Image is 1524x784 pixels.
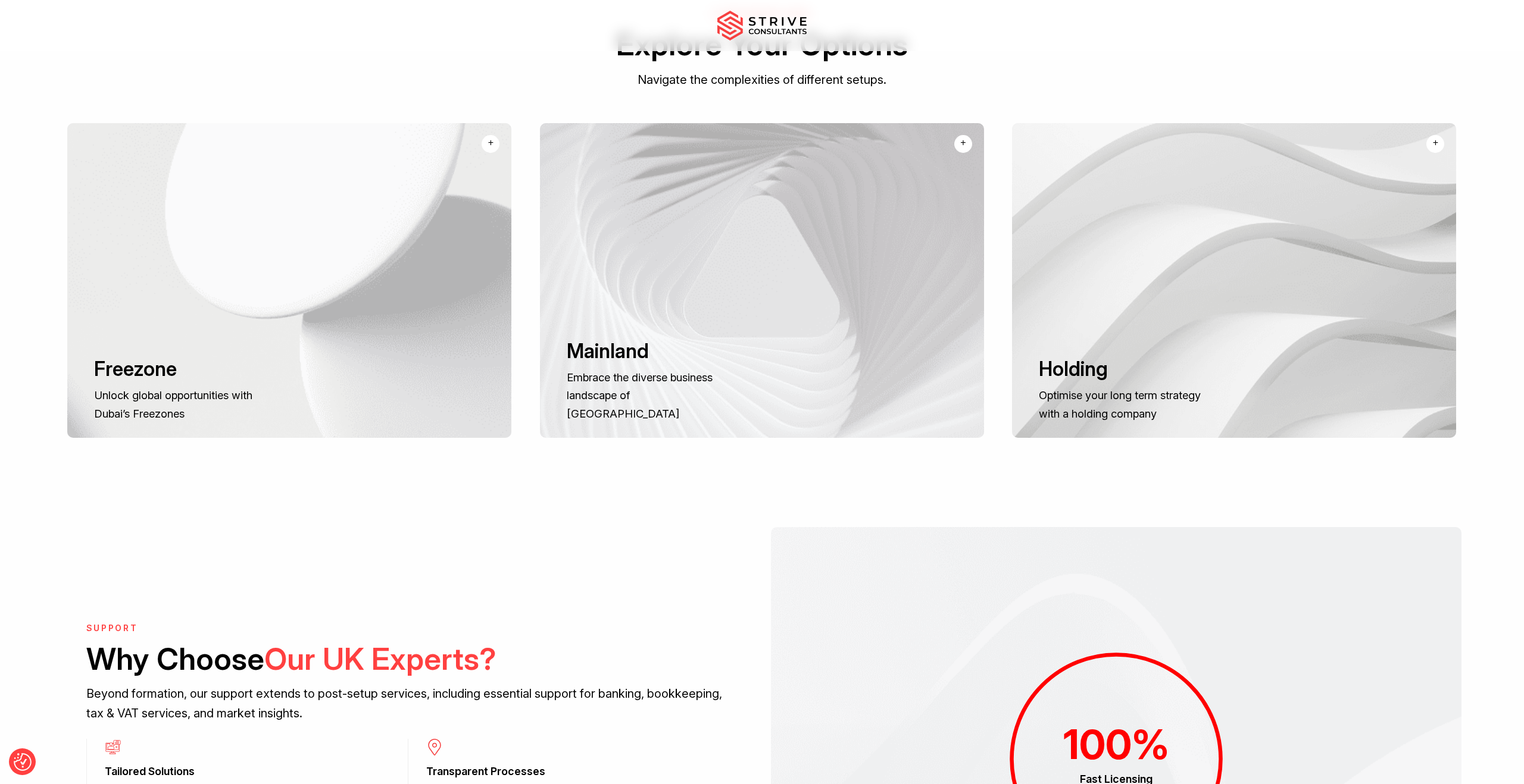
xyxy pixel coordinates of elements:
img: main-logo.svg [717,11,807,40]
h3: Freezone [94,357,261,382]
p: Unlock global opportunities with Dubai’s Freezones [94,386,261,422]
h2: Why Choose [86,638,729,679]
div: + [1433,136,1438,150]
h6: SUPPORT [86,623,729,634]
h3: Transparent Processes [426,764,665,779]
p: Optimise your long term strategy with a holding company [1039,386,1206,422]
span: Our UK Experts? [264,641,496,677]
p: Navigate the complexities of different setups. [63,70,1462,90]
p: Embrace the diverse business landscape of [GEOGRAPHIC_DATA] [567,368,733,422]
h3: Holding [1039,357,1206,382]
h3: Mainland [567,339,733,364]
h3: Tailored Solutions [105,764,343,779]
img: Revisit consent button [14,753,32,771]
div: + [488,136,494,150]
button: Consent Preferences [14,753,32,771]
span: 100 [1063,720,1132,769]
div: + [960,136,966,150]
p: Beyond formation, our support extends to post-setup services, including essential support for ban... [86,684,729,723]
div: % [1058,717,1175,772]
